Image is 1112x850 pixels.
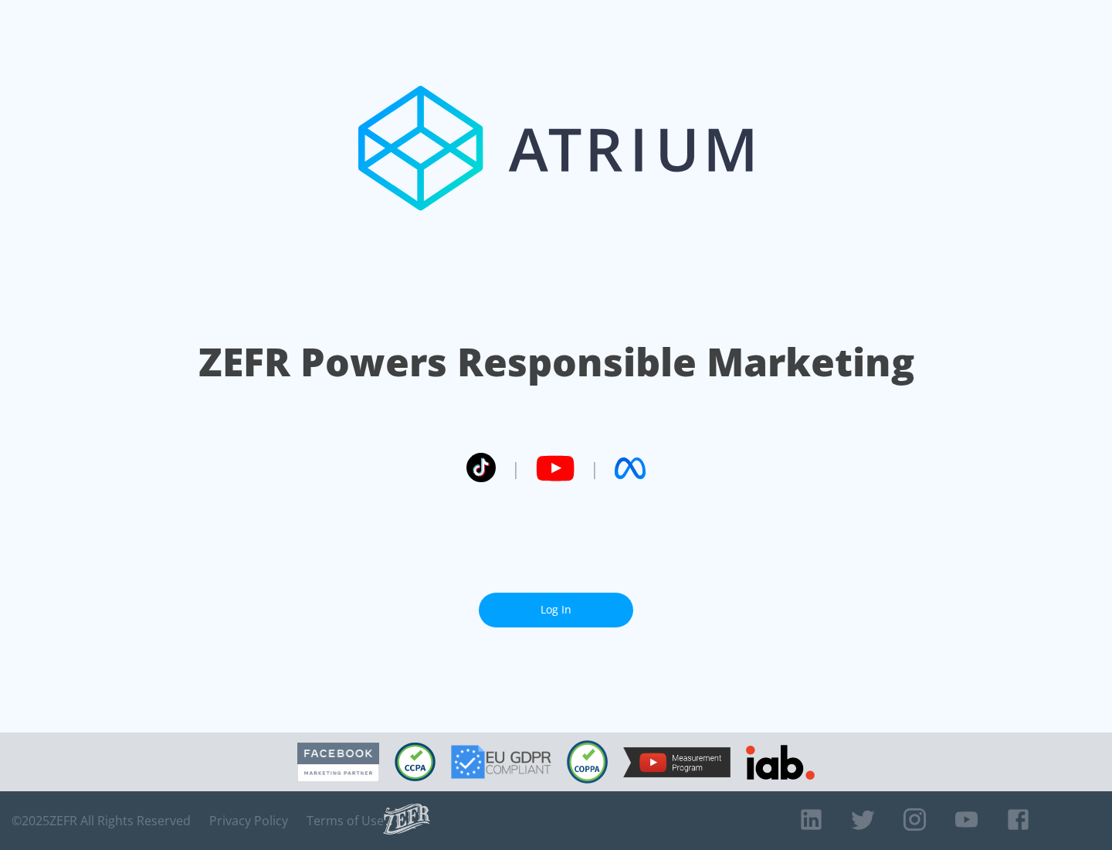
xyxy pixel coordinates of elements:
img: COPPA Compliant [567,740,608,784]
a: Privacy Policy [209,813,288,828]
h1: ZEFR Powers Responsible Marketing [198,335,914,389]
img: GDPR Compliant [451,745,551,779]
img: YouTube Measurement Program [623,747,731,777]
img: IAB [746,745,815,780]
img: CCPA Compliant [395,743,436,781]
span: | [511,457,520,480]
a: Log In [479,593,633,627]
a: Terms of Use [307,813,384,828]
img: Facebook Marketing Partner [297,743,379,782]
span: © 2025 ZEFR All Rights Reserved [12,813,191,828]
span: | [590,457,599,480]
